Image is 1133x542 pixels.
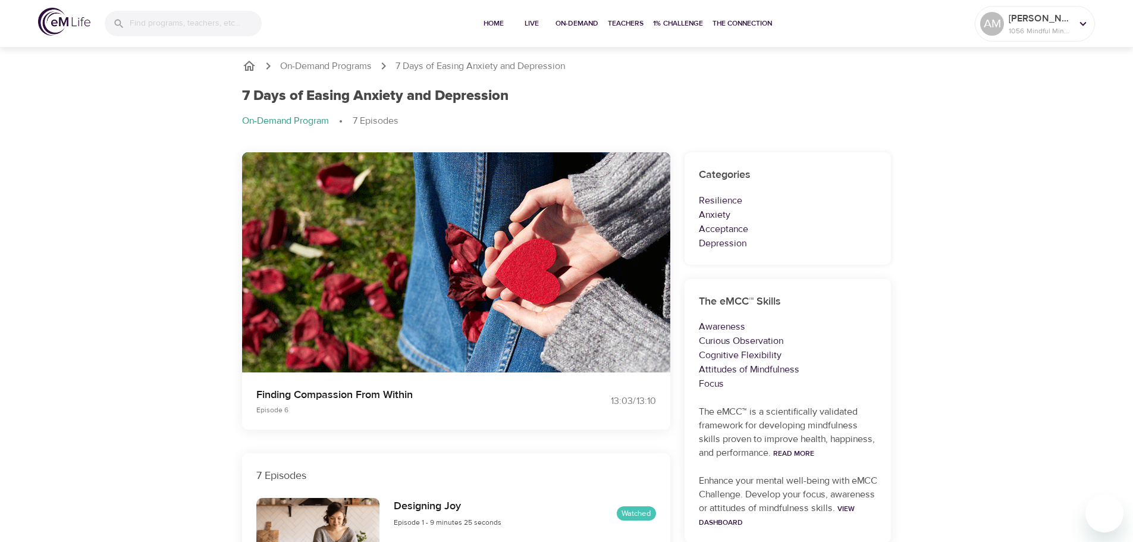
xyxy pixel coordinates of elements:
[280,59,372,73] a: On-Demand Programs
[242,114,892,129] nav: breadcrumb
[256,468,656,484] p: 7 Episodes
[699,222,877,236] p: Acceptance
[699,504,855,527] a: View Dashboard
[699,193,877,208] p: Resilience
[517,17,546,30] span: Live
[567,394,656,408] div: 13:03 / 13:10
[242,59,892,73] nav: breadcrumb
[980,12,1004,36] div: AM
[713,17,772,30] span: The Connection
[242,87,509,105] h1: 7 Days of Easing Anxiety and Depression
[1085,494,1123,532] iframe: Button to launch messaging window
[394,518,501,527] span: Episode 1 - 9 minutes 25 seconds
[1009,26,1072,36] p: 1056 Mindful Minutes
[699,362,877,377] p: Attitudes of Mindfulness
[130,11,262,36] input: Find programs, teachers, etc...
[479,17,508,30] span: Home
[699,334,877,348] p: Curious Observation
[617,508,656,519] span: Watched
[555,17,598,30] span: On-Demand
[38,8,90,36] img: logo
[699,405,877,460] p: The eMCC™ is a scientifically validated framework for developing mindfulness skills proven to imp...
[608,17,644,30] span: Teachers
[256,405,553,415] p: Episode 6
[773,449,814,458] a: Read More
[699,377,877,391] p: Focus
[699,348,877,362] p: Cognitive Flexibility
[699,293,877,311] h6: The eMCC™ Skills
[256,387,553,403] p: Finding Compassion From Within
[699,319,877,334] p: Awareness
[1009,11,1072,26] p: [PERSON_NAME]
[353,114,398,128] p: 7 Episodes
[394,498,501,515] h6: Designing Joy
[242,114,329,128] p: On-Demand Program
[653,17,703,30] span: 1% Challenge
[699,167,877,184] h6: Categories
[699,208,877,222] p: Anxiety
[699,236,877,250] p: Depression
[699,474,877,529] p: Enhance your mental well-being with eMCC Challenge. Develop your focus, awareness or attitudes of...
[396,59,565,73] p: 7 Days of Easing Anxiety and Depression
